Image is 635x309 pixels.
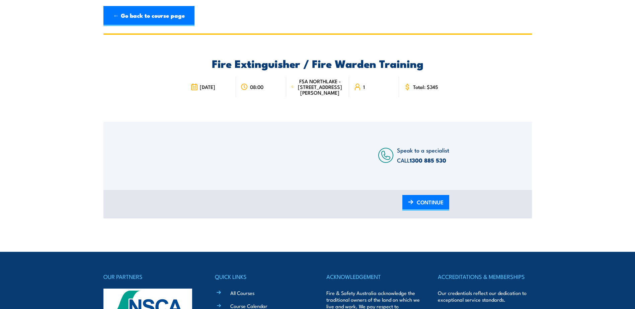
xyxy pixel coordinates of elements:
[410,156,446,165] a: 1300 885 530
[438,272,532,281] h4: ACCREDITATIONS & MEMBERSHIPS
[413,84,438,90] span: Total: $345
[230,289,254,296] a: All Courses
[326,272,420,281] h4: ACKNOWLEDGEMENT
[103,272,197,281] h4: OUR PARTNERS
[438,290,532,303] p: Our credentials reflect our dedication to exceptional service standards.
[103,6,194,26] a: ← Go back to course page
[402,195,449,211] a: CONTINUE
[250,84,263,90] span: 08:00
[186,59,449,68] h2: Fire Extinguisher / Fire Warden Training
[296,78,344,95] span: FSA NORTHLAKE - [STREET_ADDRESS][PERSON_NAME]
[397,146,449,164] span: Speak to a specialist CALL
[363,84,365,90] span: 1
[417,193,444,211] span: CONTINUE
[215,272,309,281] h4: QUICK LINKS
[200,84,215,90] span: [DATE]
